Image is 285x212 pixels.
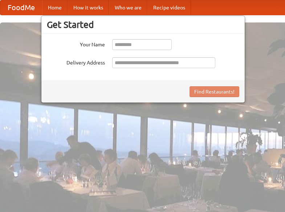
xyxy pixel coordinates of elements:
[68,0,109,15] a: How it works
[47,39,105,48] label: Your Name
[47,57,105,66] label: Delivery Address
[0,0,42,15] a: FoodMe
[190,86,239,97] button: Find Restaurants!
[147,0,191,15] a: Recipe videos
[109,0,147,15] a: Who we are
[47,19,239,30] h3: Get Started
[42,0,68,15] a: Home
